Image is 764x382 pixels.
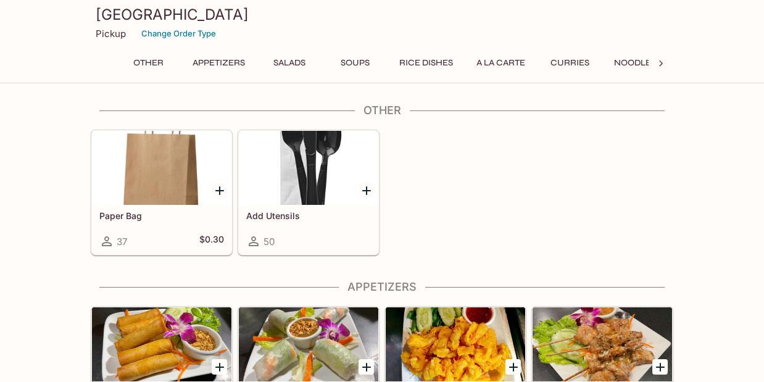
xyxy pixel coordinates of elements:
button: Add 3. Deep Fried Calamari (Pla Meuk Tod) [505,359,521,375]
h4: Appetizers [91,280,673,294]
button: Salads [262,54,317,72]
button: Soups [327,54,383,72]
div: 3. Deep Fried Calamari (Pla Meuk Tod) [386,307,525,381]
div: 4. Thai Barbecue Sticks (Sa - Teh) [533,307,672,381]
span: 37 [117,236,127,247]
div: 2. Summer Rolls (Poh Piah Sod) [239,307,378,381]
h5: Paper Bag [99,210,224,221]
div: Paper Bag [92,131,231,205]
button: Add Add Utensils [359,183,374,198]
button: A La Carte [470,54,532,72]
p: Pickup [96,28,126,39]
div: Add Utensils [239,131,378,205]
button: Appetizers [186,54,252,72]
a: Paper Bag37$0.30 [91,130,232,255]
a: Add Utensils50 [238,130,379,255]
button: Add Paper Bag [212,183,227,198]
div: 1. Spring Rolls (Poh Pia Tod) [92,307,231,381]
button: Curries [542,54,597,72]
h3: [GEOGRAPHIC_DATA] [96,5,668,24]
button: Add 1. Spring Rolls (Poh Pia Tod) [212,359,227,375]
button: Add 4. Thai Barbecue Sticks (Sa - Teh) [652,359,668,375]
h5: $0.30 [199,234,224,249]
button: Add 2. Summer Rolls (Poh Piah Sod) [359,359,374,375]
button: Change Order Type [136,24,222,43]
button: Other [120,54,176,72]
button: Noodles [607,54,663,72]
h4: Other [91,104,673,117]
h5: Add Utensils [246,210,371,221]
button: Rice Dishes [392,54,460,72]
span: 50 [264,236,275,247]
